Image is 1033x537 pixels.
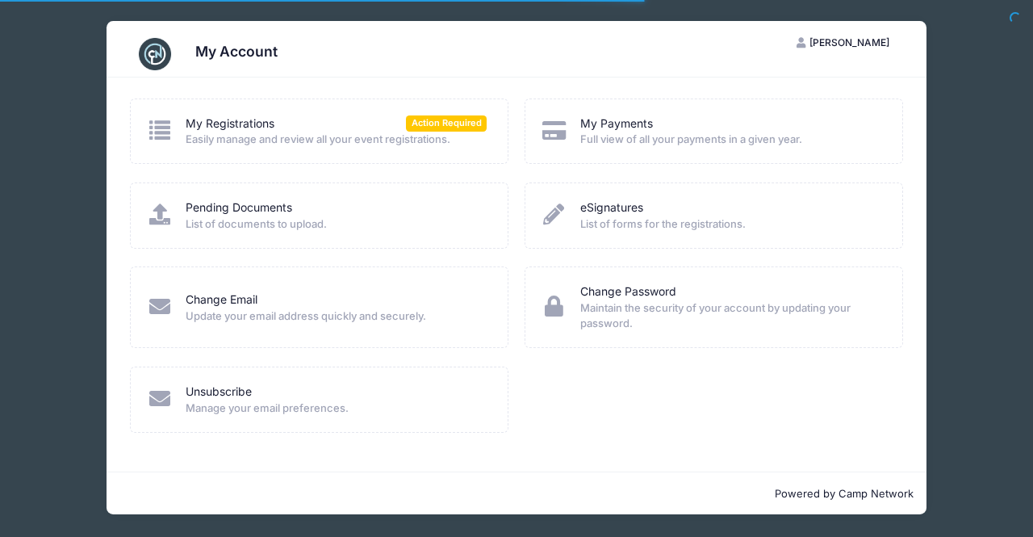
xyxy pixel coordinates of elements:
[782,29,903,57] button: [PERSON_NAME]
[580,300,881,332] span: Maintain the security of your account by updating your password.
[186,384,252,401] a: Unsubscribe
[580,283,676,300] a: Change Password
[186,199,292,216] a: Pending Documents
[580,216,881,233] span: List of forms for the registrations.
[186,292,257,308] a: Change Email
[406,115,487,131] span: Action Required
[580,132,881,148] span: Full view of all your payments in a given year.
[139,38,171,70] img: CampNetwork
[580,199,643,216] a: eSignatures
[186,216,487,233] span: List of documents to upload.
[809,36,889,48] span: [PERSON_NAME]
[186,132,487,148] span: Easily manage and review all your event registrations.
[119,486,914,502] p: Powered by Camp Network
[186,115,274,132] a: My Registrations
[186,401,487,417] span: Manage your email preferences.
[580,115,653,132] a: My Payments
[195,43,278,60] h3: My Account
[186,308,487,325] span: Update your email address quickly and securely.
